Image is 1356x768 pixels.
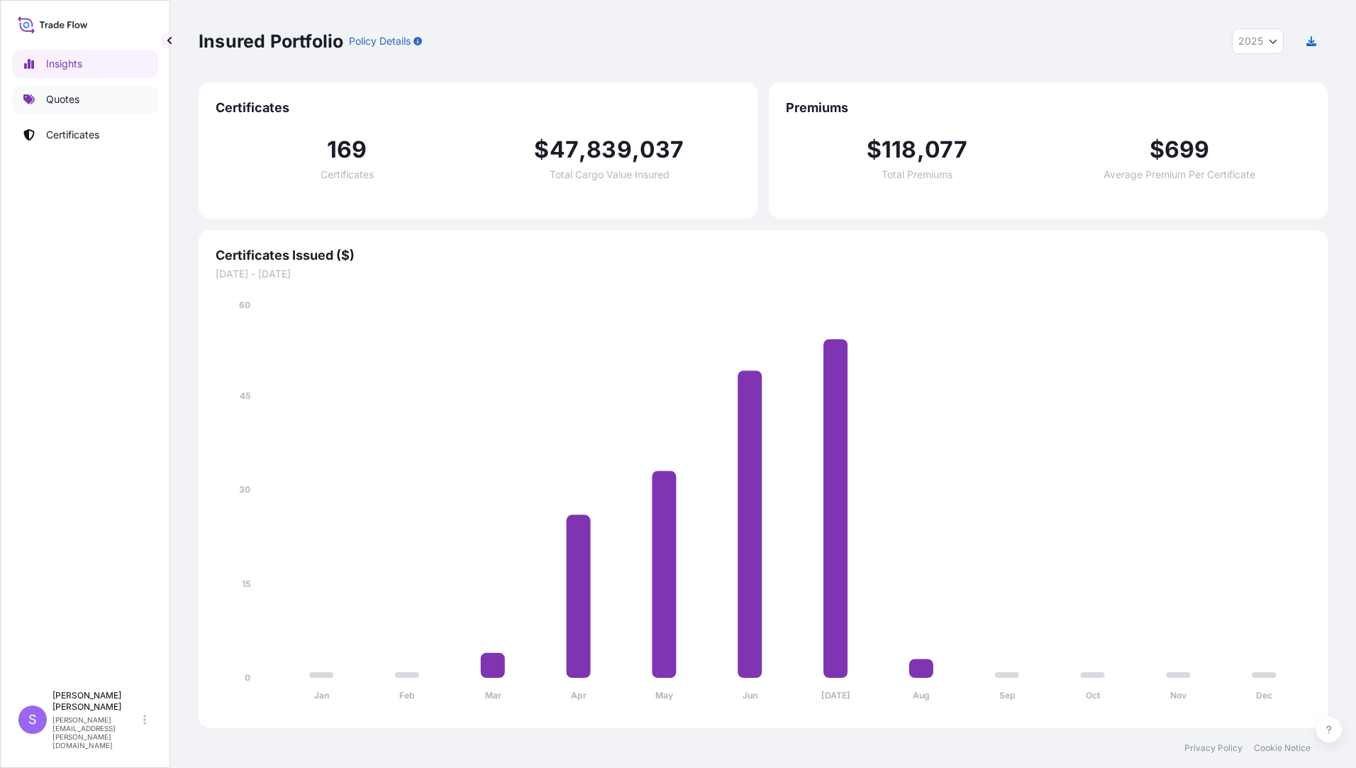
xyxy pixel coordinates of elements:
span: Certificates [321,170,374,180]
p: Quotes [46,92,79,106]
span: Premiums [786,99,1311,116]
tspan: 45 [240,390,250,401]
span: 118 [882,138,917,161]
span: Total Cargo Value Insured [550,170,669,180]
span: 47 [550,138,579,161]
a: Privacy Policy [1184,742,1243,754]
tspan: May [655,690,674,701]
tspan: Mar [485,690,501,701]
span: 2025 [1238,34,1263,48]
span: Total Premiums [882,170,952,180]
span: $ [534,138,549,161]
tspan: Feb [399,690,415,701]
tspan: Aug [913,690,930,701]
p: [PERSON_NAME][EMAIL_ADDRESS][PERSON_NAME][DOMAIN_NAME] [52,715,140,750]
span: 839 [587,138,632,161]
span: 699 [1165,138,1210,161]
span: $ [867,138,882,161]
tspan: 15 [242,578,250,589]
span: Certificates [216,99,740,116]
tspan: 30 [239,484,250,495]
p: Insured Portfolio [199,30,343,53]
span: , [579,138,587,161]
a: Cookie Notice [1254,742,1311,754]
p: Insights [46,57,82,71]
tspan: 0 [245,672,250,683]
p: Certificates [46,128,99,142]
tspan: 60 [239,300,250,310]
span: Certificates Issued ($) [216,247,1311,264]
span: Average Premium Per Certificate [1104,170,1255,180]
span: S [28,713,37,727]
a: Insights [12,50,158,78]
a: Quotes [12,85,158,114]
span: 037 [640,138,684,161]
p: [PERSON_NAME] [PERSON_NAME] [52,690,140,713]
span: [DATE] - [DATE] [216,267,1311,281]
tspan: Dec [1256,690,1272,701]
tspan: Nov [1170,690,1187,701]
tspan: Sep [999,690,1016,701]
a: Certificates [12,121,158,149]
span: 169 [327,138,367,161]
tspan: Jun [743,690,757,701]
p: Policy Details [349,34,411,48]
span: 077 [925,138,968,161]
tspan: [DATE] [821,690,850,701]
span: $ [1150,138,1165,161]
tspan: Oct [1086,690,1101,701]
tspan: Jan [314,690,329,701]
span: , [632,138,640,161]
span: , [917,138,925,161]
button: Year Selector [1232,28,1284,54]
tspan: Apr [571,690,587,701]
